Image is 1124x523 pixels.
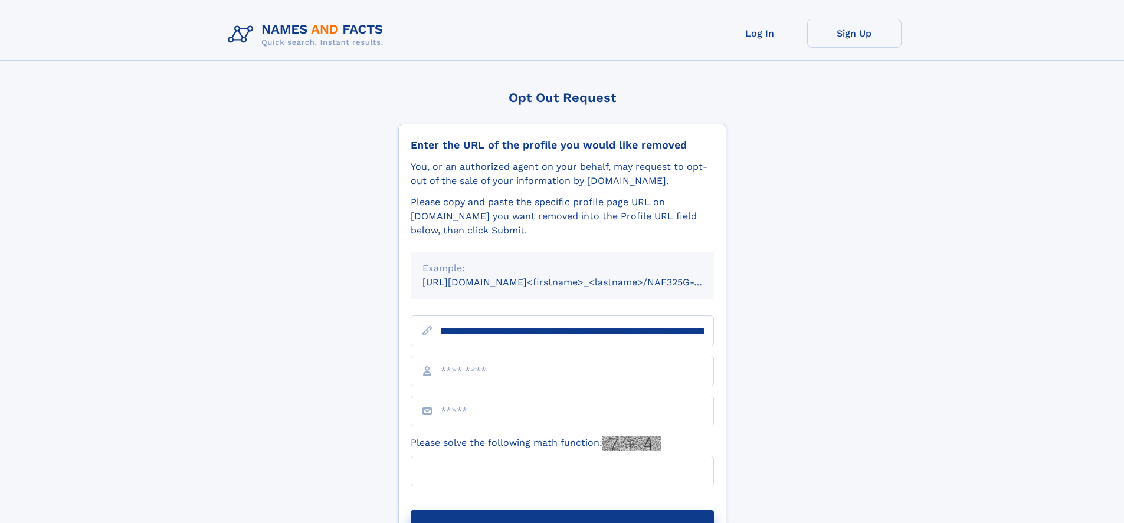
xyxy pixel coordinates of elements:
[223,19,393,51] img: Logo Names and Facts
[807,19,902,48] a: Sign Up
[411,195,714,238] div: Please copy and paste the specific profile page URL on [DOMAIN_NAME] you want removed into the Pr...
[411,160,714,188] div: You, or an authorized agent on your behalf, may request to opt-out of the sale of your informatio...
[422,261,702,275] div: Example:
[713,19,807,48] a: Log In
[411,139,714,152] div: Enter the URL of the profile you would like removed
[398,90,726,105] div: Opt Out Request
[411,436,661,451] label: Please solve the following math function:
[422,277,736,288] small: [URL][DOMAIN_NAME]<firstname>_<lastname>/NAF325G-xxxxxxxx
